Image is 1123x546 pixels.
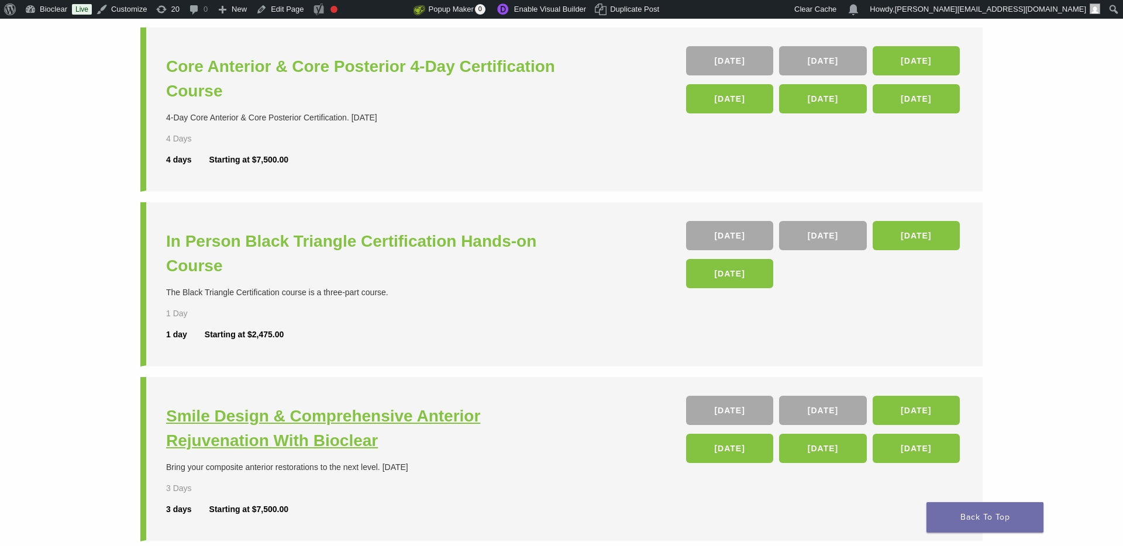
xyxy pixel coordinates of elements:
[686,259,773,288] a: [DATE]
[348,3,414,17] img: Views over 48 hours. Click for more Jetpack Stats.
[686,221,963,294] div: , , ,
[686,396,963,469] div: , , , , ,
[779,396,866,425] a: [DATE]
[166,461,564,474] div: Bring your composite anterior restorations to the next level. [DATE]
[166,133,226,145] div: 4 Days
[873,221,960,250] a: [DATE]
[873,46,960,75] a: [DATE]
[779,84,866,113] a: [DATE]
[873,84,960,113] a: [DATE]
[166,154,209,166] div: 4 days
[166,307,226,320] div: 1 Day
[330,6,337,13] div: Focus keyphrase not set
[873,434,960,463] a: [DATE]
[686,396,773,425] a: [DATE]
[926,502,1043,533] a: Back To Top
[166,112,564,124] div: 4-Day Core Anterior & Core Posterior Certification. [DATE]
[873,396,960,425] a: [DATE]
[166,229,564,278] a: In Person Black Triangle Certification Hands-on Course
[166,482,226,495] div: 3 Days
[686,84,773,113] a: [DATE]
[686,221,773,250] a: [DATE]
[209,154,288,166] div: Starting at $7,500.00
[686,46,773,75] a: [DATE]
[166,404,564,453] a: Smile Design & Comprehensive Anterior Rejuvenation With Bioclear
[779,434,866,463] a: [DATE]
[166,503,209,516] div: 3 days
[475,4,485,15] span: 0
[686,46,963,119] div: , , , , ,
[779,46,866,75] a: [DATE]
[205,329,284,341] div: Starting at $2,475.00
[72,4,92,15] a: Live
[686,434,773,463] a: [DATE]
[166,329,205,341] div: 1 day
[166,54,564,103] a: Core Anterior & Core Posterior 4-Day Certification Course
[779,221,866,250] a: [DATE]
[209,503,288,516] div: Starting at $7,500.00
[895,5,1086,13] span: [PERSON_NAME][EMAIL_ADDRESS][DOMAIN_NAME]
[166,286,564,299] div: The Black Triangle Certification course is a three-part course.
